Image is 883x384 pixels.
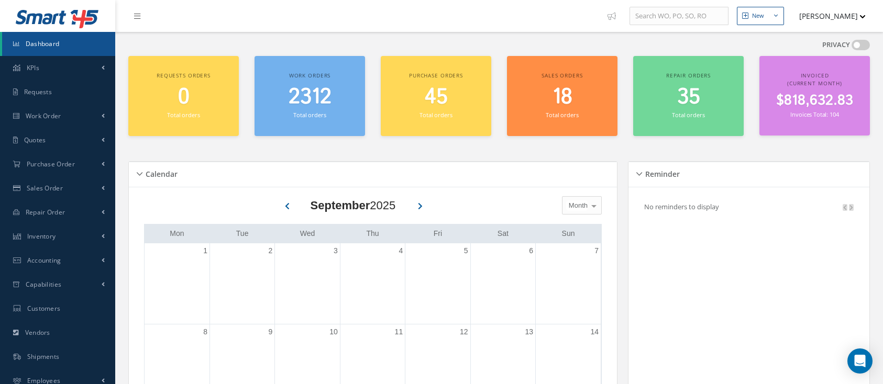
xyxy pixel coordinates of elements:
[523,324,535,340] a: September 13, 2025
[381,56,491,136] a: Purchase orders 45 Total orders
[209,243,274,324] td: September 2, 2025
[311,197,396,214] div: 2025
[553,82,572,112] span: 18
[2,32,115,56] a: Dashboard
[787,80,842,87] span: (Current Month)
[26,208,65,217] span: Repair Order
[289,82,332,112] span: 2312
[737,7,784,25] button: New
[666,72,711,79] span: Repair orders
[167,111,200,119] small: Total orders
[592,243,601,258] a: September 7, 2025
[672,111,704,119] small: Total orders
[542,72,582,79] span: Sales orders
[275,243,340,324] td: September 3, 2025
[298,227,317,240] a: Wednesday
[425,82,448,112] span: 45
[546,111,578,119] small: Total orders
[27,184,63,193] span: Sales Order
[822,40,850,50] label: PRIVACY
[536,243,601,324] td: September 7, 2025
[527,243,535,258] a: September 6, 2025
[142,166,178,179] h5: Calendar
[27,63,39,72] span: KPIs
[420,111,452,119] small: Total orders
[364,227,381,240] a: Thursday
[24,87,52,96] span: Requests
[234,227,251,240] a: Tuesday
[633,56,744,136] a: Repair orders 35 Total orders
[677,82,700,112] span: 35
[327,324,340,340] a: September 10, 2025
[759,56,870,135] a: Invoiced (Current Month) $818,632.83 Invoices Total: 104
[26,111,61,120] span: Work Order
[458,324,470,340] a: September 12, 2025
[27,256,61,265] span: Accounting
[27,352,60,361] span: Shipments
[588,324,601,340] a: September 14, 2025
[396,243,405,258] a: September 4, 2025
[25,328,50,337] span: Vendors
[145,243,209,324] td: September 1, 2025
[507,56,617,136] a: Sales orders 18 Total orders
[26,39,60,48] span: Dashboard
[311,199,370,212] b: September
[157,72,211,79] span: Requests orders
[267,324,275,340] a: September 9, 2025
[128,56,239,136] a: Requests orders 0 Total orders
[293,111,326,119] small: Total orders
[340,243,405,324] td: September 4, 2025
[790,110,838,118] small: Invoices Total: 104
[267,243,275,258] a: September 2, 2025
[470,243,535,324] td: September 6, 2025
[752,12,764,20] div: New
[332,243,340,258] a: September 3, 2025
[644,202,719,211] p: No reminders to display
[560,227,577,240] a: Sunday
[27,160,75,168] span: Purchase Order
[566,200,588,211] span: Month
[24,135,46,144] span: Quotes
[847,348,873,374] div: Open Intercom Messenger
[801,72,829,79] span: Invoiced
[178,82,190,112] span: 0
[462,243,470,258] a: September 5, 2025
[495,227,511,240] a: Saturday
[630,7,729,26] input: Search WO, PO, SO, RO
[27,232,56,241] span: Inventory
[289,72,330,79] span: Work orders
[776,91,853,111] span: $818,632.83
[26,280,62,289] span: Capabilities
[432,227,444,240] a: Friday
[201,243,209,258] a: September 1, 2025
[201,324,209,340] a: September 8, 2025
[642,166,680,179] h5: Reminder
[393,324,405,340] a: September 11, 2025
[255,56,365,136] a: Work orders 2312 Total orders
[789,6,866,26] button: [PERSON_NAME]
[27,304,61,313] span: Customers
[409,72,463,79] span: Purchase orders
[405,243,470,324] td: September 5, 2025
[168,227,186,240] a: Monday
